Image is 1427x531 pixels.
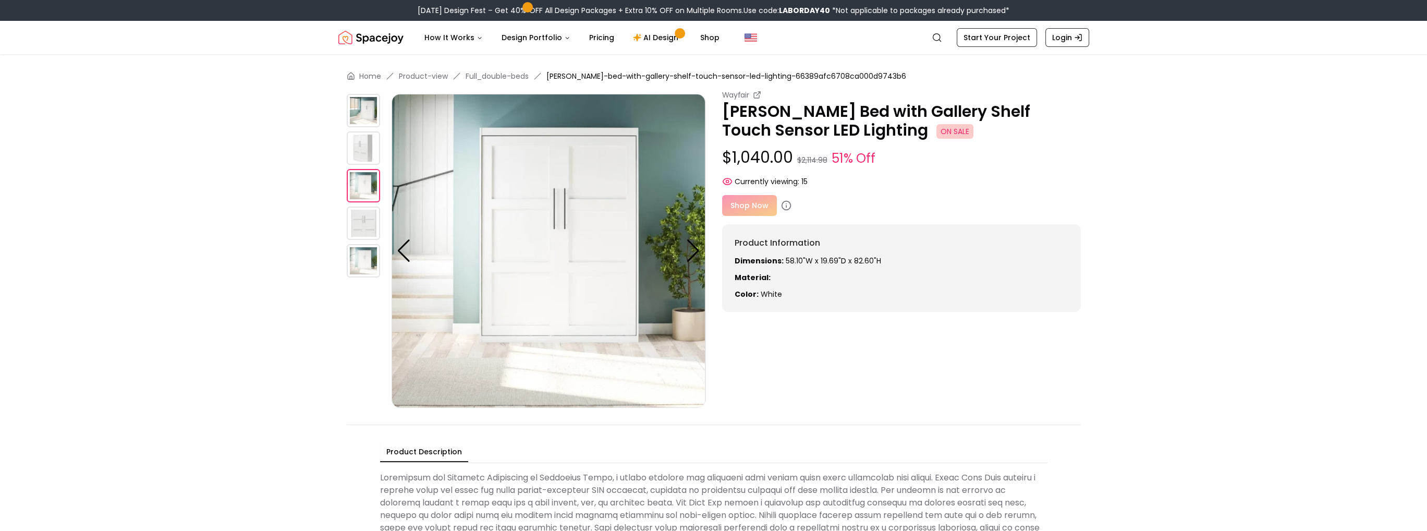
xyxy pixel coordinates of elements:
a: AI Design [625,27,690,48]
button: How It Works [416,27,491,48]
p: $1,040.00 [722,148,1081,168]
button: Design Portfolio [493,27,579,48]
img: https://storage.googleapis.com/spacejoy-main/assets/66389afc6708ca000d9743b6/product_2_on9bkld2m08 [392,94,705,408]
a: Pricing [581,27,623,48]
button: Product Description [380,442,468,462]
p: 58.10"W x 19.69"D x 82.60"H [735,256,1068,266]
nav: Main [416,27,728,48]
img: United States [745,31,757,44]
span: [PERSON_NAME]-bed-with-gallery-shelf-touch-sensor-led-lighting-66389afc6708ca000d9743b6 [546,71,906,81]
img: Spacejoy Logo [338,27,404,48]
strong: Color: [735,289,759,299]
span: ON SALE [936,124,973,139]
img: https://storage.googleapis.com/spacejoy-main/assets/66389afc6708ca000d9743b6/product_0_lgck6obcp5kf [347,94,380,127]
nav: Global [338,21,1089,54]
img: https://storage.googleapis.com/spacejoy-main/assets/66389afc6708ca000d9743b6/product_2_on9bkld2m08 [347,169,380,202]
span: white [761,289,782,299]
a: Login [1045,28,1089,47]
a: Spacejoy [338,27,404,48]
small: 51% Off [832,149,875,168]
strong: Material: [735,272,771,283]
p: [PERSON_NAME] Bed with Gallery Shelf Touch Sensor LED Lighting [722,102,1081,140]
h6: Product Information [735,237,1068,249]
span: 15 [801,176,808,187]
a: Full_double-beds [466,71,529,81]
a: Home [359,71,381,81]
nav: breadcrumb [347,71,1081,81]
span: Currently viewing: [735,176,799,187]
a: Start Your Project [957,28,1037,47]
span: Use code: [743,5,830,16]
img: https://storage.googleapis.com/spacejoy-main/assets/66389afc6708ca000d9743b6/product_3_b126pgmc7a5h [347,207,380,240]
img: https://storage.googleapis.com/spacejoy-main/assets/66389afc6708ca000d9743b6/product_1_np2726ch383i [347,131,380,165]
div: [DATE] Design Fest – Get 40% OFF All Design Packages + Extra 10% OFF on Multiple Rooms. [418,5,1009,16]
small: Wayfair [722,90,749,100]
a: Shop [692,27,728,48]
a: Product-view [399,71,448,81]
img: https://storage.googleapis.com/spacejoy-main/assets/66389afc6708ca000d9743b6/product_4_cjok6697pm7 [347,244,380,277]
b: LABORDAY40 [779,5,830,16]
small: $2,114.98 [797,155,827,165]
strong: Dimensions: [735,256,784,266]
span: *Not applicable to packages already purchased* [830,5,1009,16]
